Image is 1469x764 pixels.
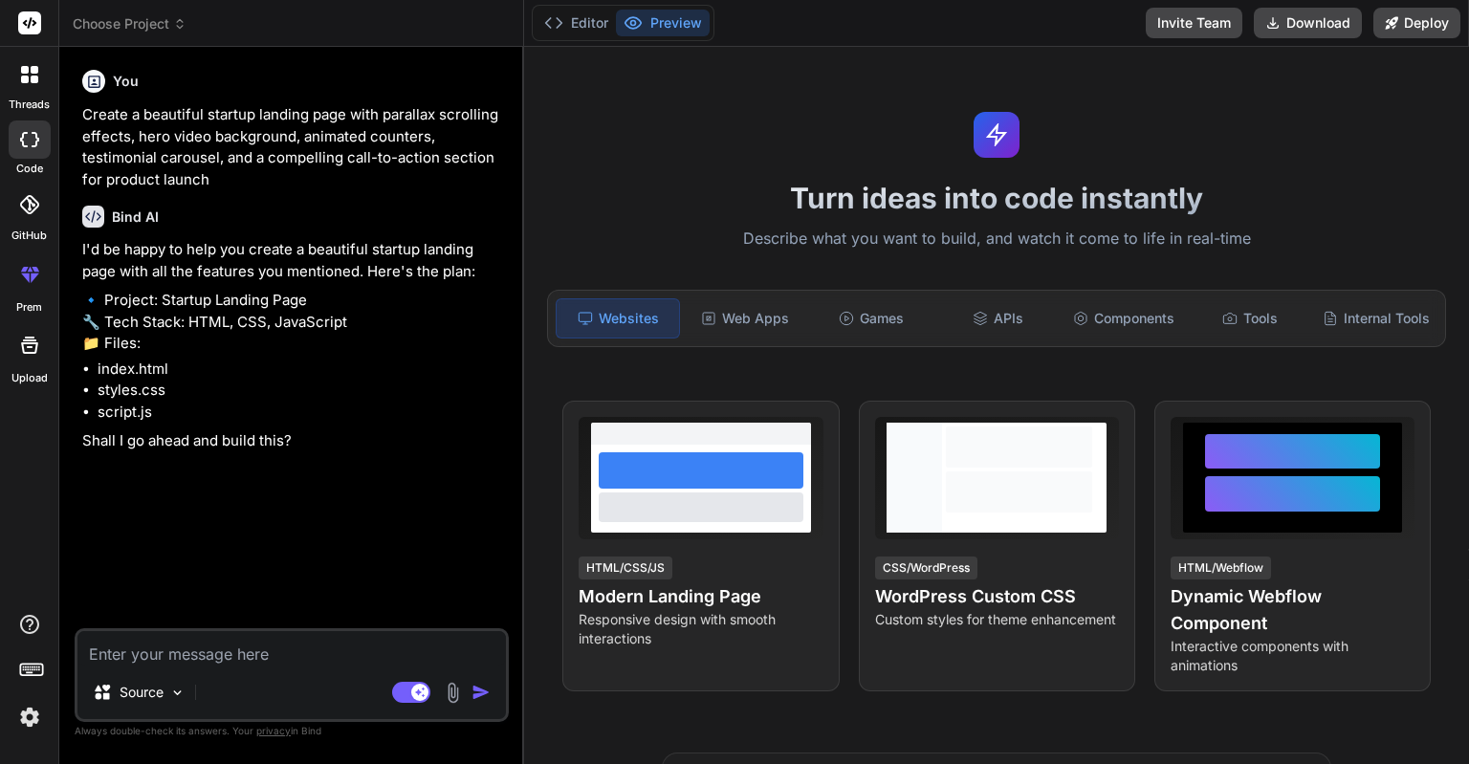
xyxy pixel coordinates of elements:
[684,298,806,338] div: Web Apps
[73,14,186,33] span: Choose Project
[536,227,1458,251] p: Describe what you want to build, and watch it come to life in real-time
[1063,298,1185,338] div: Components
[537,10,616,36] button: Editor
[169,685,186,701] img: Pick Models
[936,298,1059,338] div: APIs
[98,359,505,381] li: index.html
[13,701,46,733] img: settings
[875,583,1119,610] h4: WordPress Custom CSS
[9,97,50,113] label: threads
[82,290,505,355] p: 🔹 Project: Startup Landing Page 🔧 Tech Stack: HTML, CSS, JavaScript 📁 Files:
[579,583,822,610] h4: Modern Landing Page
[875,557,977,579] div: CSS/WordPress
[16,161,43,177] label: code
[113,72,139,91] h6: You
[536,181,1458,215] h1: Turn ideas into code instantly
[556,298,680,338] div: Websites
[256,725,291,736] span: privacy
[98,380,505,402] li: styles.css
[11,228,47,244] label: GitHub
[875,610,1119,629] p: Custom styles for theme enhancement
[1189,298,1311,338] div: Tools
[579,610,822,648] p: Responsive design with smooth interactions
[16,299,42,316] label: prem
[442,682,464,704] img: attachment
[616,10,710,36] button: Preview
[579,557,672,579] div: HTML/CSS/JS
[810,298,932,338] div: Games
[82,430,505,452] p: Shall I go ahead and build this?
[75,722,509,740] p: Always double-check its answers. Your in Bind
[120,683,164,702] p: Source
[82,104,505,190] p: Create a beautiful startup landing page with parallax scrolling effects, hero video background, a...
[1171,557,1271,579] div: HTML/Webflow
[1146,8,1242,38] button: Invite Team
[11,370,48,386] label: Upload
[112,207,159,227] h6: Bind AI
[98,402,505,424] li: script.js
[1171,583,1414,637] h4: Dynamic Webflow Component
[1254,8,1362,38] button: Download
[1373,8,1460,38] button: Deploy
[82,239,505,282] p: I'd be happy to help you create a beautiful startup landing page with all the features you mentio...
[1315,298,1437,338] div: Internal Tools
[471,683,491,702] img: icon
[1171,637,1414,675] p: Interactive components with animations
